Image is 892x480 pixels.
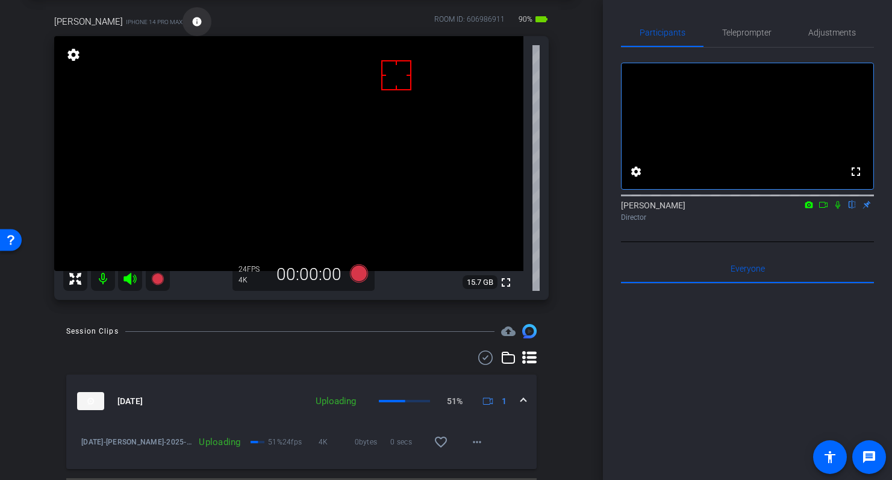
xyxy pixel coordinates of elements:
p: 51% [268,436,282,448]
span: 0 secs [390,436,426,448]
span: Teleprompter [722,28,772,37]
mat-icon: more_horiz [470,435,484,449]
div: Uploading [193,436,246,448]
p: 51% [447,395,463,408]
span: 24fps [282,436,319,448]
mat-icon: flip [845,199,859,210]
span: FPS [247,265,260,273]
span: 90% [517,10,534,29]
span: 1 [502,395,507,408]
mat-icon: fullscreen [849,164,863,179]
div: Uploading [310,394,362,408]
span: 0bytes [355,436,391,448]
span: [PERSON_NAME] [54,15,123,28]
div: Director [621,212,874,223]
span: iPhone 14 Pro Max [126,17,182,26]
div: 4K [239,275,269,285]
span: Destinations for your clips [501,324,516,338]
span: Participants [640,28,685,37]
mat-icon: battery_std [534,12,549,26]
div: 24 [239,264,269,274]
mat-icon: fullscreen [499,275,513,290]
mat-icon: favorite_border [434,435,448,449]
mat-icon: settings [629,164,643,179]
div: Session Clips [66,325,119,337]
mat-expansion-panel-header: thumb-nail[DATE]Uploading51%1 [66,375,537,428]
div: ROOM ID: 606986911 [434,14,505,31]
span: Adjustments [808,28,856,37]
span: Everyone [731,264,765,273]
span: 4K [319,436,355,448]
div: thumb-nail[DATE]Uploading51%1 [66,428,537,469]
mat-icon: cloud_upload [501,324,516,338]
span: 15.7 GB [463,275,497,290]
img: Session clips [522,324,537,338]
mat-icon: accessibility [823,450,837,464]
div: [PERSON_NAME] [621,199,874,223]
img: thumb-nail [77,392,104,410]
mat-icon: settings [65,48,82,62]
div: 00:00:00 [269,264,349,285]
span: [DATE]-[PERSON_NAME]-2025-08-19-09-42-02-120-0 [81,436,193,448]
span: [DATE] [117,395,143,408]
mat-icon: message [862,450,876,464]
mat-icon: info [192,16,202,27]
